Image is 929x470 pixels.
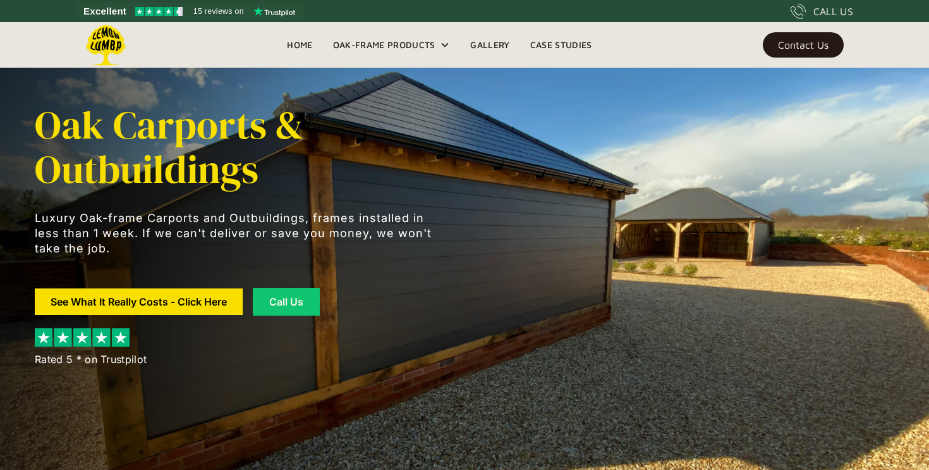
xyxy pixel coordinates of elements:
[277,35,322,54] a: Home
[813,4,853,19] div: CALL US
[35,211,439,256] p: Luxury Oak-frame Carports and Outbuildings, frames installed in less than 1 week. If we can't del...
[35,288,243,315] a: See What It Really Costs - Click Here
[323,22,461,68] div: Oak-Frame Products
[135,7,183,16] img: Trustpilot 4.5 stars
[791,4,853,19] a: CALL US
[76,3,304,20] a: See Lemon Lumba reviews on Trustpilot
[35,103,439,192] h1: Oak Carports & Outbuildings
[253,6,295,16] img: Trustpilot logo
[35,352,147,367] div: Rated 5 * on Trustpilot
[520,35,602,54] a: Case Studies
[193,4,244,19] span: 15 reviews on
[253,288,320,316] a: Call Us
[763,32,844,58] a: Contact Us
[778,40,829,49] div: Contact Us
[269,297,304,307] div: Call Us
[83,4,126,19] span: Excellent
[333,37,435,53] div: Oak-Frame Products
[460,35,519,54] a: Gallery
